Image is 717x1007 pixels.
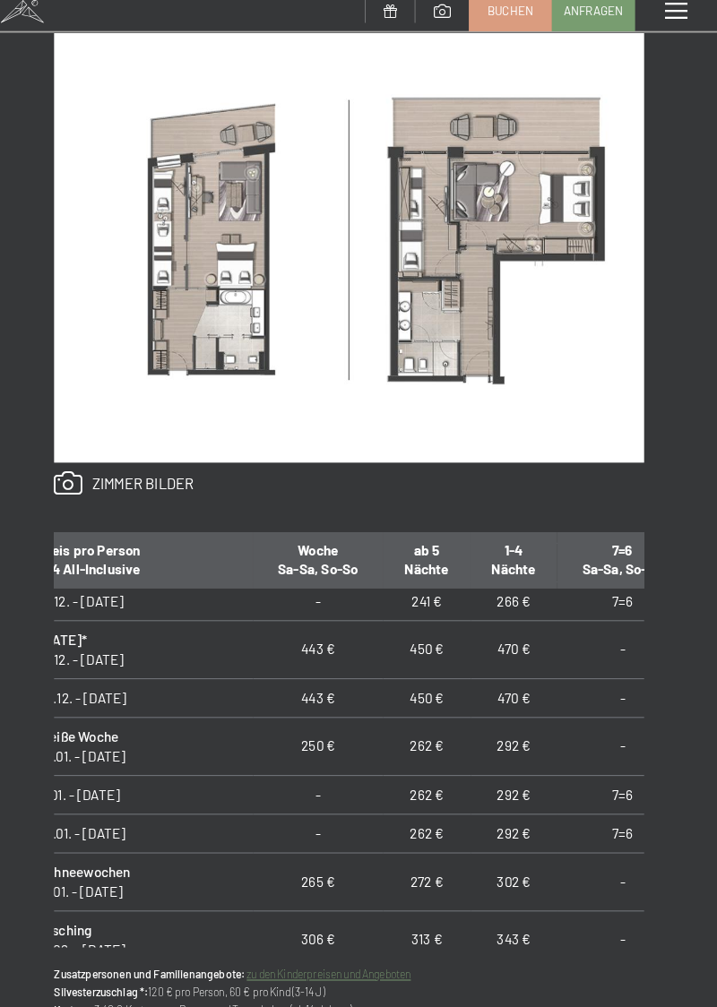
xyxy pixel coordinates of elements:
td: - [561,612,687,668]
td: - [265,800,392,838]
td: 7=6 [561,800,687,838]
td: 7=6 [561,574,687,612]
td: 292 € [477,800,561,838]
td: - [561,894,687,951]
td: 14.12. - [DATE] [43,574,265,612]
td: 11.01. - [DATE] [43,762,265,800]
strong: Kurtaxe: [72,984,110,996]
td: 250 € [265,706,392,762]
span: Anfragen [567,12,626,28]
span: Buchen [493,12,538,28]
td: 262 € [392,762,476,800]
td: 343 € [477,894,561,951]
td: 31.01. - [DATE] [43,838,265,894]
strong: Fasching [56,905,108,921]
strong: Weiße Woche [56,717,134,733]
td: 292 € [477,762,561,800]
strong: Zusatzpersonen und Familienangebote: [72,950,257,962]
td: 306 € [265,894,392,951]
td: - [265,762,392,800]
td: - [561,838,687,894]
td: 262 € [392,800,476,838]
td: 25.01. - [DATE] [43,800,265,838]
td: 14.02. - [DATE] [43,894,265,951]
a: Buchen [476,1,555,39]
strong: Silvesterzuschlag *: [72,967,163,979]
a: Anfragen [557,1,635,39]
th: 1-4 Nächte [477,525,561,581]
td: - [265,574,392,612]
td: 450 € [392,668,476,706]
td: 443 € [265,668,392,706]
td: 272 € [392,838,476,894]
th: ab 5 Nächte [392,525,476,581]
a: zu den Kinderpreisen und Angeboten [259,950,419,962]
td: 26.12. - [DATE] [43,668,265,706]
td: 313 € [392,894,476,951]
td: 21.12. - [DATE] [43,612,265,668]
td: 470 € [477,668,561,706]
th: 7=6 Sa-Sa, So-So [561,525,687,581]
td: - [561,706,687,762]
td: 302 € [477,838,561,894]
td: 7=6 [561,762,687,800]
td: 450 € [392,612,476,668]
td: 292 € [477,706,561,762]
strong: [DATE]* [56,623,104,639]
img: Family Suite [72,29,645,459]
strong: Schneewochen [56,848,146,865]
th: Preis pro Person 3/4 All-Inclusive [43,525,265,581]
td: 265 € [265,838,392,894]
td: 470 € [477,612,561,668]
td: 443 € [265,612,392,668]
td: 266 € [477,574,561,612]
td: 262 € [392,706,476,762]
td: - [561,668,687,706]
td: 06.01. - [DATE] [43,706,265,762]
td: 241 € [392,574,476,612]
p: 120 € pro Person, 60 € pro Kind (3-14 J) 3,40 € Kurtaxe pro Person und Tag erhoben (ab 14 Jahren) [72,948,645,1000]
